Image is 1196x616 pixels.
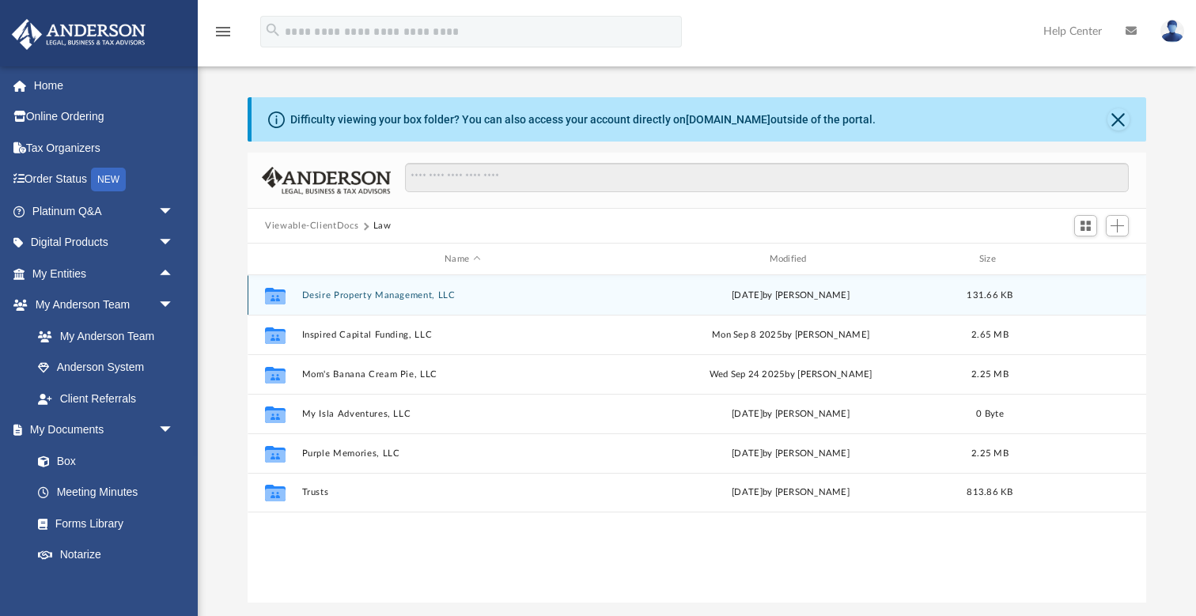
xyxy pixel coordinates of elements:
[22,445,182,477] a: Box
[373,219,392,233] button: Law
[405,163,1129,193] input: Search files and folders
[967,291,1012,300] span: 131.66 KB
[630,328,952,342] div: Mon Sep 8 2025 by [PERSON_NAME]
[967,488,1012,497] span: 813.86 KB
[1106,215,1130,237] button: Add
[11,132,198,164] a: Tax Organizers
[11,227,198,259] a: Digital Productsarrow_drop_down
[255,252,294,266] div: id
[22,539,190,571] a: Notarize
[11,414,190,446] a: My Documentsarrow_drop_down
[158,227,190,259] span: arrow_drop_down
[7,19,150,50] img: Anderson Advisors Platinum Portal
[959,252,1022,266] div: Size
[302,487,623,497] button: Trusts
[971,370,1009,379] span: 2.25 MB
[630,486,952,500] div: [DATE] by [PERSON_NAME]
[630,368,952,382] div: Wed Sep 24 2025 by [PERSON_NAME]
[11,195,198,227] a: Platinum Q&Aarrow_drop_down
[91,168,126,191] div: NEW
[302,448,623,459] button: Purple Memories, LLC
[214,30,233,41] a: menu
[11,164,198,196] a: Order StatusNEW
[302,290,623,300] button: Desire Property Management, LLC
[158,289,190,322] span: arrow_drop_down
[11,258,198,289] a: My Entitiesarrow_drop_up
[264,21,282,39] i: search
[1028,252,1139,266] div: id
[11,101,198,133] a: Online Ordering
[971,449,1009,458] span: 2.25 MB
[22,383,190,414] a: Client Referrals
[630,252,952,266] div: Modified
[302,369,623,380] button: Mom's Banana Cream Pie, LLC
[22,320,182,352] a: My Anderson Team
[971,331,1009,339] span: 2.65 MB
[1160,20,1184,43] img: User Pic
[11,289,190,321] a: My Anderson Teamarrow_drop_down
[1074,215,1098,237] button: Switch to Grid View
[302,330,623,340] button: Inspired Capital Funding, LLC
[686,113,770,126] a: [DOMAIN_NAME]
[302,409,623,419] button: My Isla Adventures, LLC
[158,258,190,290] span: arrow_drop_up
[158,414,190,447] span: arrow_drop_down
[1107,108,1130,130] button: Close
[976,410,1004,418] span: 0 Byte
[11,70,198,101] a: Home
[630,447,952,461] div: [DATE] by [PERSON_NAME]
[22,508,182,539] a: Forms Library
[248,275,1146,603] div: grid
[732,291,763,300] span: [DATE]
[22,477,190,508] a: Meeting Minutes
[630,407,952,421] div: by [PERSON_NAME]
[214,22,233,41] i: menu
[301,252,623,266] div: Name
[22,352,190,384] a: Anderson System
[265,219,358,233] button: Viewable-ClientDocs
[158,195,190,228] span: arrow_drop_down
[630,289,952,303] div: by [PERSON_NAME]
[732,410,763,418] span: [DATE]
[290,111,876,128] div: Difficulty viewing your box folder? You can also access your account directly on outside of the p...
